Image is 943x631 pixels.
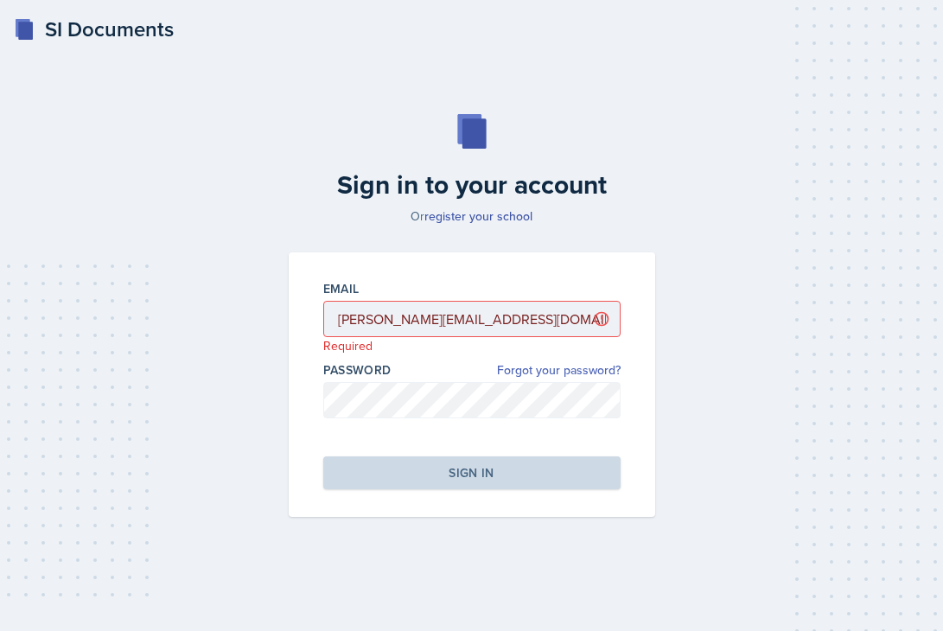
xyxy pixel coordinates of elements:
label: Password [323,361,392,379]
a: Forgot your password? [497,361,621,379]
h2: Sign in to your account [278,169,666,201]
a: register your school [424,207,532,225]
input: Email [323,301,621,337]
div: Sign in [449,464,494,481]
p: Or [278,207,666,225]
a: SI Documents [14,14,174,45]
button: Sign in [323,456,621,489]
p: Required [323,337,621,354]
label: Email [323,280,360,297]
